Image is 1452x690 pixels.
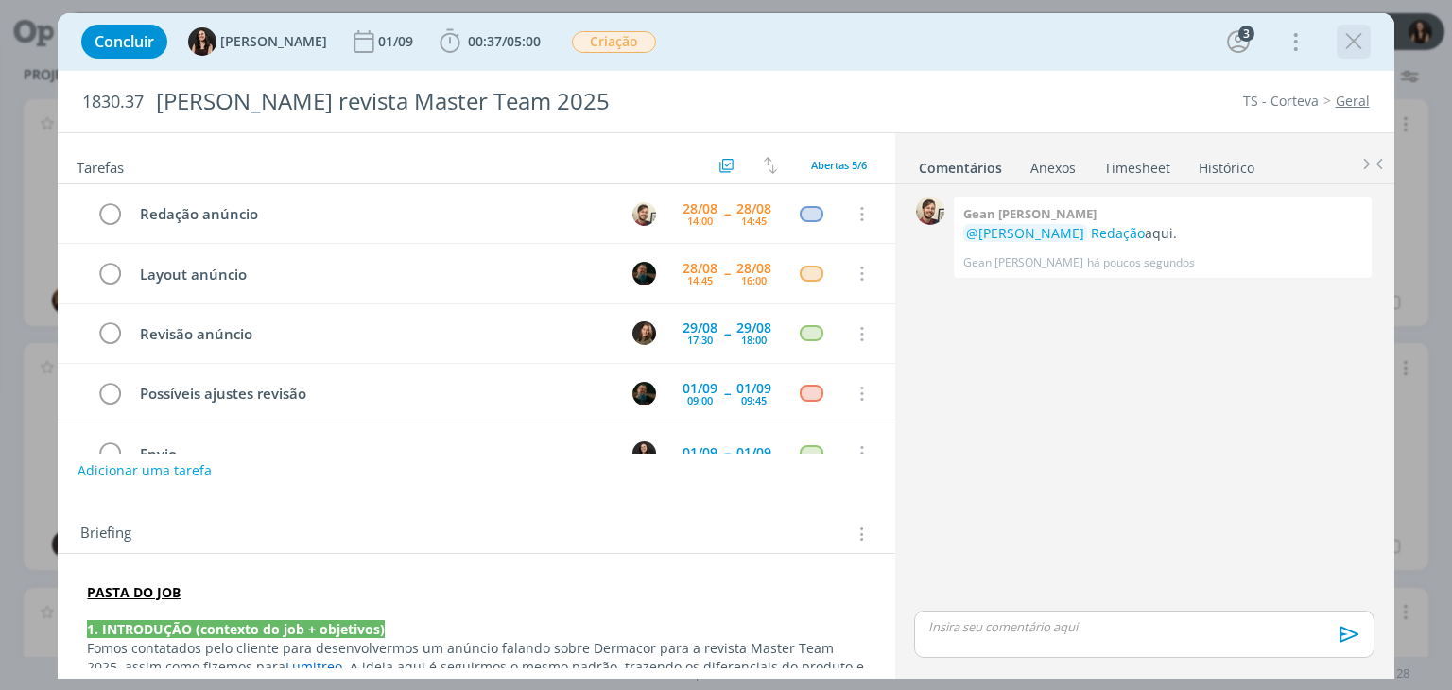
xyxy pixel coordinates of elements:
div: 09:00 [687,395,713,405]
a: Timesheet [1103,150,1171,178]
button: Concluir [81,25,167,59]
img: M [632,382,656,405]
img: G [632,202,656,226]
span: 00:37 [468,32,502,50]
a: Comentários [918,150,1003,178]
img: I [188,27,216,56]
div: 01/09 [683,382,717,395]
button: M [631,259,659,287]
button: M [631,379,659,407]
div: Envio [131,442,614,466]
span: -- [724,267,730,280]
span: 05:00 [507,32,541,50]
button: 3 [1223,26,1253,57]
button: Criação [571,30,657,54]
a: Redação [1091,224,1145,242]
button: J [631,319,659,348]
div: 3 [1238,26,1254,42]
div: 18:00 [741,335,767,345]
img: G [916,197,944,225]
div: Revisão anúncio [131,322,614,346]
button: 00:37/05:00 [435,26,545,57]
div: 01/09 [736,446,771,459]
img: J [632,321,656,345]
span: [PERSON_NAME] [220,35,327,48]
a: Geral [1336,92,1370,110]
span: -- [724,387,730,400]
div: 14:45 [687,275,713,285]
p: Gean [PERSON_NAME] [963,254,1083,271]
span: / [502,32,507,50]
img: I [632,441,656,465]
div: 16:00 [741,275,767,285]
span: 1830.37 [82,92,144,112]
div: 28/08 [736,202,771,216]
div: 01/09 [683,446,717,459]
div: Anexos [1030,159,1076,178]
span: -- [724,327,730,340]
div: 14:00 [687,216,713,226]
a: PASTA DO JOB [87,583,181,601]
div: 09:45 [741,395,767,405]
div: Layout anúncio [131,263,614,286]
div: dialog [58,13,1393,679]
p: aqui. [963,224,1362,243]
div: 28/08 [683,202,717,216]
strong: 1. INTRODUÇÃO (contexto do job + objetivos) [87,620,385,638]
div: 01/09 [736,382,771,395]
div: Redação anúncio [131,202,614,226]
span: há poucos segundos [1087,254,1195,271]
div: 29/08 [736,321,771,335]
span: -- [724,446,730,459]
span: Briefing [80,522,131,546]
div: [PERSON_NAME] revista Master Team 2025 [147,78,825,125]
div: 01/09 [378,35,417,48]
span: @[PERSON_NAME] [966,224,1084,242]
button: I[PERSON_NAME] [188,27,327,56]
a: TS - Corteva [1243,92,1319,110]
a: Histórico [1198,150,1255,178]
b: Gean [PERSON_NAME] [963,205,1097,222]
div: 17:30 [687,335,713,345]
span: Abertas 5/6 [811,158,867,172]
button: G [631,199,659,228]
div: 28/08 [683,262,717,275]
span: Tarefas [77,154,124,177]
button: Adicionar uma tarefa [77,454,213,488]
div: 29/08 [683,321,717,335]
div: Possíveis ajustes revisão [131,382,614,405]
img: arrow-down-up.svg [764,157,777,174]
img: M [632,262,656,285]
button: I [631,439,659,467]
span: -- [724,207,730,220]
div: 14:45 [741,216,767,226]
span: Criação [572,31,656,53]
span: Concluir [95,34,154,49]
div: 28/08 [736,262,771,275]
a: Lumitreo [285,658,342,676]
